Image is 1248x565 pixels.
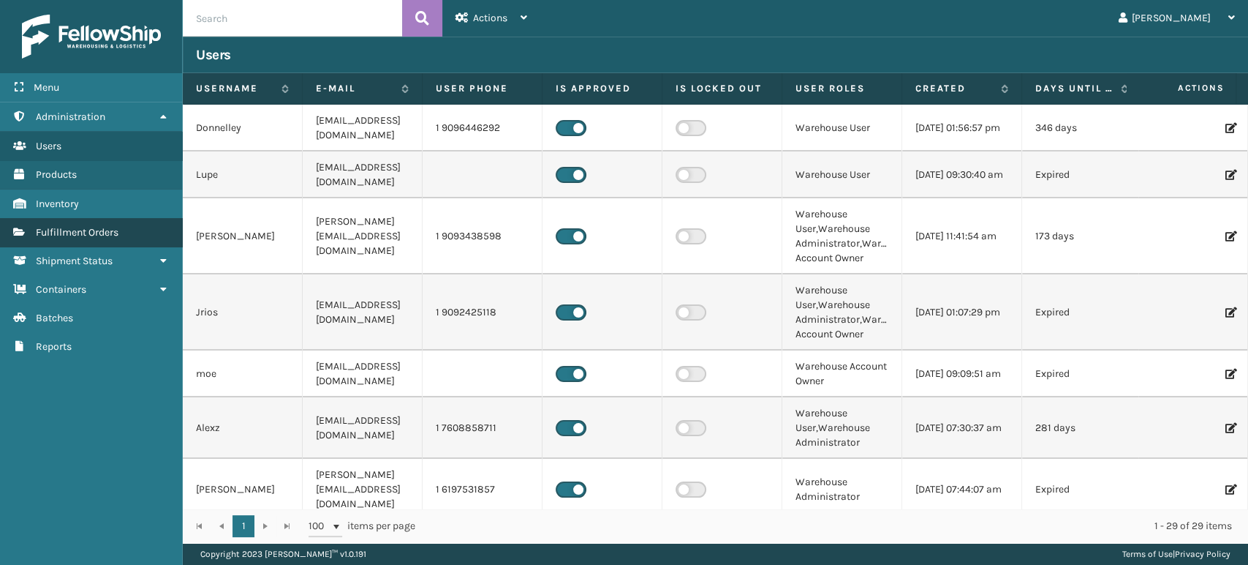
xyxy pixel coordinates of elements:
[1022,151,1142,198] td: Expired
[183,198,303,274] td: [PERSON_NAME]
[676,82,768,95] label: Is Locked Out
[902,351,1022,397] td: [DATE] 09:09:51 am
[1035,82,1113,95] label: Days until password expires
[303,351,423,397] td: [EMAIL_ADDRESS][DOMAIN_NAME]
[423,397,542,459] td: 1 7608858711
[232,515,254,537] a: 1
[423,105,542,151] td: 1 9096446292
[1225,369,1234,379] i: Edit
[36,255,113,267] span: Shipment Status
[1225,123,1234,133] i: Edit
[303,274,423,351] td: [EMAIL_ADDRESS][DOMAIN_NAME]
[782,351,902,397] td: Warehouse Account Owner
[782,459,902,520] td: Warehouse Administrator
[36,168,77,181] span: Products
[34,81,59,94] span: Menu
[1122,549,1173,559] a: Terms of Use
[1175,549,1230,559] a: Privacy Policy
[183,151,303,198] td: Lupe
[782,105,902,151] td: Warehouse User
[795,82,888,95] label: User Roles
[1225,231,1234,242] i: Edit
[36,312,73,324] span: Batches
[183,105,303,151] td: Donnelley
[36,198,79,210] span: Inventory
[1131,76,1233,100] span: Actions
[183,351,303,397] td: moe
[200,543,366,565] p: Copyright 2023 [PERSON_NAME]™ v 1.0.191
[782,198,902,274] td: Warehouse User,Warehouse Administrator,Warehouse Account Owner
[1022,397,1142,459] td: 281 days
[309,515,415,537] span: items per page
[902,198,1022,274] td: [DATE] 11:41:54 am
[196,82,274,95] label: Username
[902,397,1022,459] td: [DATE] 07:30:37 am
[36,226,118,239] span: Fulfillment Orders
[902,274,1022,351] td: [DATE] 01:07:29 pm
[183,274,303,351] td: Jrios
[183,459,303,520] td: [PERSON_NAME]
[902,459,1022,520] td: [DATE] 07:44:07 am
[303,397,423,459] td: [EMAIL_ADDRESS][DOMAIN_NAME]
[183,397,303,459] td: Alexz
[423,198,542,274] td: 1 9093438598
[36,283,86,296] span: Containers
[303,105,423,151] td: [EMAIL_ADDRESS][DOMAIN_NAME]
[915,82,994,95] label: Created
[22,15,161,59] img: logo
[556,82,648,95] label: Is Approved
[1022,459,1142,520] td: Expired
[309,519,330,534] span: 100
[36,340,72,353] span: Reports
[1022,198,1142,274] td: 173 days
[1122,543,1230,565] div: |
[902,151,1022,198] td: [DATE] 09:30:40 am
[316,82,394,95] label: E-mail
[303,198,423,274] td: [PERSON_NAME][EMAIL_ADDRESS][DOMAIN_NAME]
[436,82,529,95] label: User phone
[1225,170,1234,180] i: Edit
[36,111,105,123] span: Administration
[423,459,542,520] td: 1 6197531857
[1022,274,1142,351] td: Expired
[303,151,423,198] td: [EMAIL_ADDRESS][DOMAIN_NAME]
[423,274,542,351] td: 1 9092425118
[196,46,231,64] h3: Users
[473,12,507,24] span: Actions
[1022,351,1142,397] td: Expired
[1225,423,1234,433] i: Edit
[1022,105,1142,151] td: 346 days
[36,140,61,152] span: Users
[436,519,1232,534] div: 1 - 29 of 29 items
[303,459,423,520] td: [PERSON_NAME][EMAIL_ADDRESS][DOMAIN_NAME]
[782,397,902,459] td: Warehouse User,Warehouse Administrator
[1225,307,1234,318] i: Edit
[902,105,1022,151] td: [DATE] 01:56:57 pm
[1225,484,1234,495] i: Edit
[782,274,902,351] td: Warehouse User,Warehouse Administrator,Warehouse Account Owner
[782,151,902,198] td: Warehouse User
